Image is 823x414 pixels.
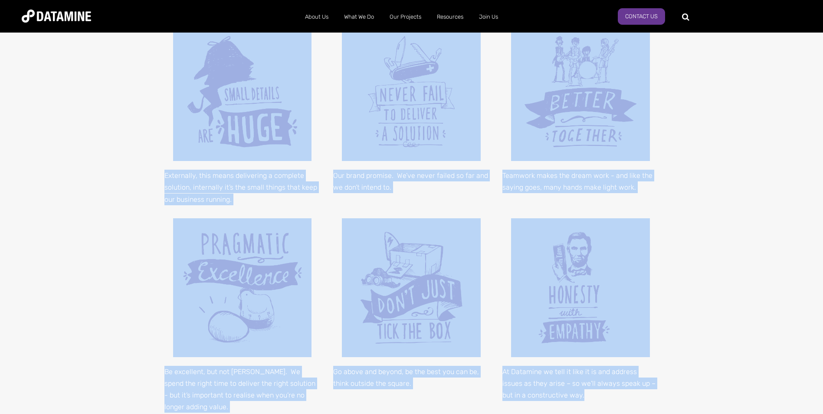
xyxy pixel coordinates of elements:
img: Small Details Are Huge [173,22,312,161]
img: Don't just tick the box [342,218,481,357]
a: Contact Us [618,8,665,25]
img: Datamine [22,10,91,23]
p: Our brand promise. We’ve never failed so far and we don’t intend to. [333,170,489,193]
img: Never fail to deliver a solution [342,22,481,161]
p: Be excellent, but not [PERSON_NAME]. We spend the right time to deliver the right solution - but ... [164,366,321,413]
a: What We Do [336,6,382,28]
p: At Datamine we tell it like it is and address issues as they arise – so we'll always speak up – b... [502,366,659,401]
img: Honesty with Empathy [511,218,650,357]
img: Better together [511,22,650,161]
p: Externally, this means delivering a complete solution, internally it’s the small things that keep... [164,170,321,205]
p: Go above and beyond, be the best you can be, think outside the square. [333,366,489,389]
p: Teamwork makes the dream work - and like the saying goes, many hands make light work. [502,170,659,193]
img: Pragmatic excellence [173,218,312,357]
a: Resources [429,6,471,28]
a: About Us [297,6,336,28]
a: Our Projects [382,6,429,28]
a: Join Us [471,6,506,28]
